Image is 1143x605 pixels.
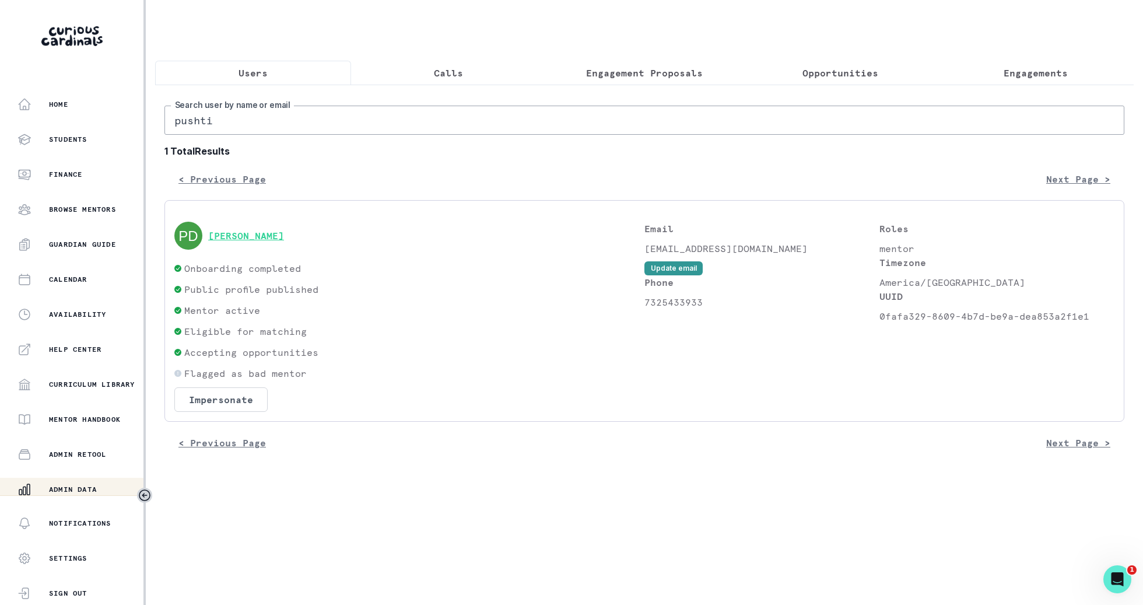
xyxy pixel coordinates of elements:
button: [PERSON_NAME] [208,230,284,242]
button: Next Page > [1032,167,1124,191]
button: Update email [644,261,703,275]
img: svg [174,222,202,250]
p: Sign Out [49,589,87,598]
b: 1 Total Results [164,144,1124,158]
p: 7325433933 [644,295,879,309]
button: < Previous Page [164,167,280,191]
p: Timezone [879,256,1114,270]
p: mentor [879,242,1114,256]
p: [EMAIL_ADDRESS][DOMAIN_NAME] [644,242,879,256]
button: Toggle sidebar [137,488,152,503]
p: Curriculum Library [49,380,135,389]
p: Calls [434,66,463,80]
button: < Previous Page [164,431,280,454]
p: Home [49,100,68,109]
p: Calendar [49,275,87,284]
p: Users [239,66,268,80]
p: Engagements [1004,66,1068,80]
p: Accepting opportunities [184,345,318,359]
p: Guardian Guide [49,240,116,249]
p: Notifications [49,519,111,528]
p: Opportunities [802,66,878,80]
button: Next Page > [1032,431,1124,454]
p: UUID [879,289,1114,303]
p: 0fafa329-8609-4b7d-be9a-dea853a2f1e1 [879,309,1114,323]
p: Browse Mentors [49,205,116,214]
p: Onboarding completed [184,261,301,275]
p: Mentor Handbook [49,415,121,424]
p: Roles [879,222,1114,236]
p: Public profile published [184,282,318,296]
p: Phone [644,275,879,289]
p: Students [49,135,87,144]
p: Mentor active [184,303,260,317]
span: 1 [1127,565,1137,575]
p: Admin Data [49,485,97,494]
p: Settings [49,554,87,563]
p: Eligible for matching [184,324,307,338]
p: America/[GEOGRAPHIC_DATA] [879,275,1114,289]
p: Flagged as bad mentor [184,366,307,380]
img: Curious Cardinals Logo [41,26,103,46]
p: Availability [49,310,106,319]
p: Engagement Proposals [586,66,703,80]
p: Finance [49,170,82,179]
button: Impersonate [174,387,268,412]
p: Admin Retool [49,450,106,459]
p: Help Center [49,345,101,354]
iframe: Intercom live chat [1103,565,1131,593]
p: Email [644,222,879,236]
